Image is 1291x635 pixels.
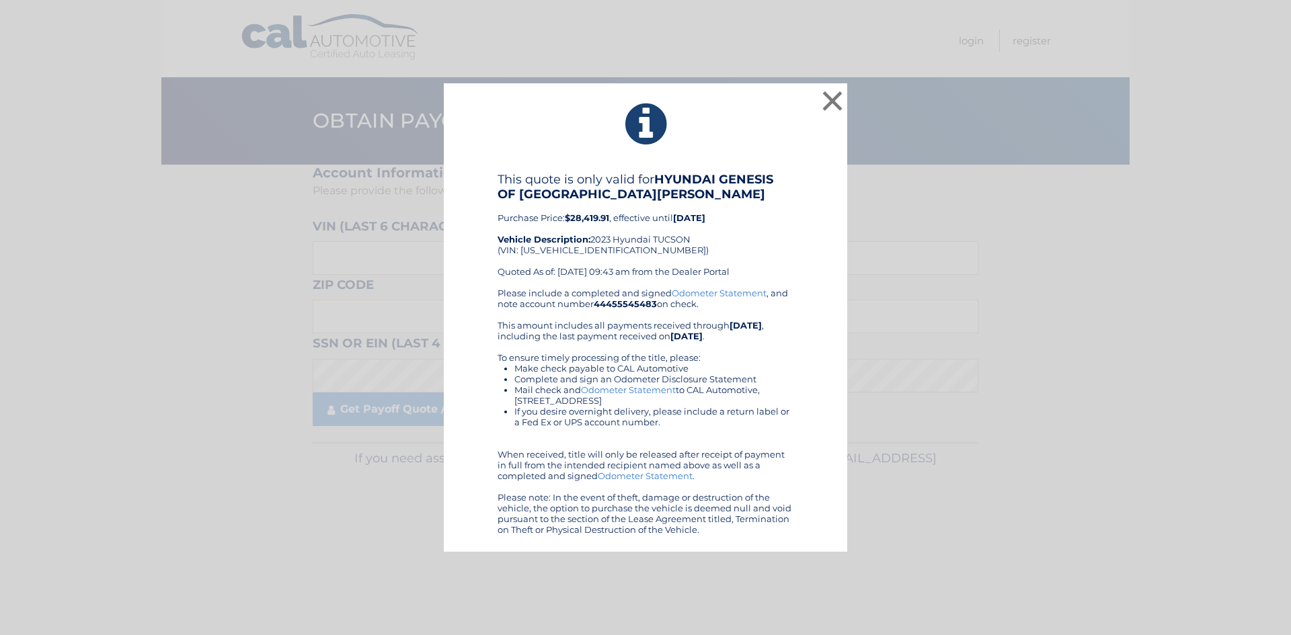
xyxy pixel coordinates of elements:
b: [DATE] [670,331,703,341]
a: Odometer Statement [672,288,767,298]
li: Complete and sign an Odometer Disclosure Statement [514,374,793,384]
strong: Vehicle Description: [498,234,590,245]
li: If you desire overnight delivery, please include a return label or a Fed Ex or UPS account number. [514,406,793,427]
div: Purchase Price: , effective until 2023 Hyundai TUCSON (VIN: [US_VEHICLE_IDENTIFICATION_NUMBER]) Q... [498,172,793,288]
a: Odometer Statement [581,384,676,395]
b: [DATE] [730,320,762,331]
b: $28,419.91 [565,212,609,223]
div: Please include a completed and signed , and note account number on check. This amount includes al... [498,288,793,535]
li: Mail check and to CAL Automotive, [STREET_ADDRESS] [514,384,793,406]
b: HYUNDAI GENESIS OF [GEOGRAPHIC_DATA][PERSON_NAME] [498,172,773,202]
a: Odometer Statement [598,470,693,481]
button: × [819,87,846,114]
li: Make check payable to CAL Automotive [514,363,793,374]
b: [DATE] [673,212,705,223]
h4: This quote is only valid for [498,172,793,202]
b: 44455545483 [594,298,657,309]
